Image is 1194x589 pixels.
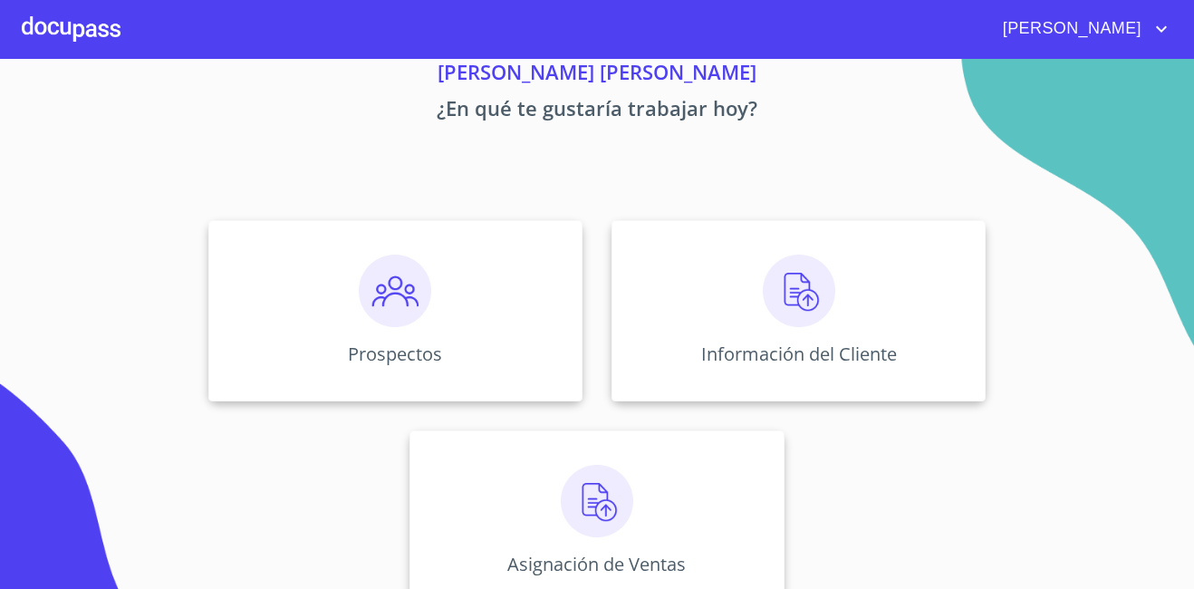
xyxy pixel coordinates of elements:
img: carga.png [763,255,835,327]
p: Prospectos [348,342,442,366]
p: ¿En qué te gustaría trabajar hoy? [39,93,1155,130]
p: [PERSON_NAME] [PERSON_NAME] [39,57,1155,93]
span: [PERSON_NAME] [989,14,1151,43]
img: carga.png [561,465,633,537]
button: account of current user [989,14,1172,43]
p: Información del Cliente [701,342,897,366]
p: Asignación de Ventas [507,552,686,576]
img: prospectos.png [359,255,431,327]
